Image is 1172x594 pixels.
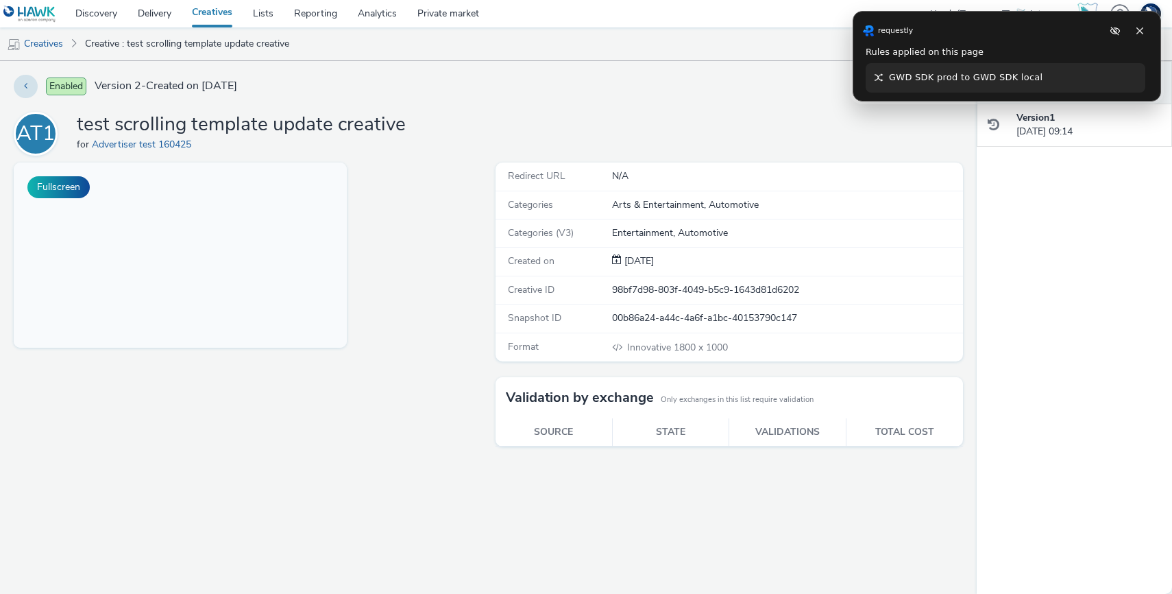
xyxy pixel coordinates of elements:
[506,388,654,408] h3: Validation by exchange
[846,418,963,447] th: Total cost
[627,341,674,354] span: Innovative
[612,418,729,447] th: State
[27,176,90,198] button: Fullscreen
[622,254,654,268] span: [DATE]
[508,169,565,182] span: Redirect URL
[508,226,574,239] span: Categories (V3)
[77,112,406,138] h1: test scrolling template update creative
[612,283,962,297] div: 98bf7d98-803f-4049-b5c9-1643d81d6202
[46,78,86,95] span: Enabled
[1077,3,1103,25] a: Hawk Academy
[508,311,561,324] span: Snapshot ID
[92,138,197,151] a: Advertiser test 160425
[612,198,962,212] div: Arts & Entertainment, Automotive
[612,311,962,325] div: 00b86a24-a44c-4a6f-a1bc-40153790c147
[95,78,237,94] span: Version 2 - Created on [DATE]
[729,418,846,447] th: Validations
[508,254,554,268] span: Created on
[78,27,296,60] a: Creative : test scrolling template update creative
[622,254,654,268] div: Creation 05 September 2025, 09:14
[77,138,92,151] span: for
[3,5,56,23] img: undefined Logo
[1016,111,1161,139] div: [DATE] 09:14
[1140,3,1161,24] img: Support Hawk
[496,418,613,447] th: Source
[626,341,728,354] span: 1800 x 1000
[16,115,55,153] div: AT1
[508,283,554,296] span: Creative ID
[14,127,63,140] a: AT1
[612,169,628,182] span: N/A
[612,226,962,240] div: Entertainment, Automotive
[508,340,539,353] span: Format
[508,198,553,211] span: Categories
[661,394,814,405] small: Only exchanges in this list require validation
[1016,111,1055,124] strong: Version 1
[7,38,21,51] img: mobile
[1077,3,1098,25] img: Hawk Academy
